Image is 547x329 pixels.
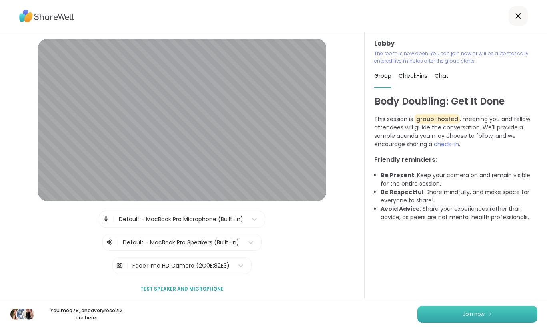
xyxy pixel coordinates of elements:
img: Microphone [102,211,110,227]
h3: Lobby [374,39,537,48]
span: Group [374,72,391,80]
h3: Friendly reminders: [374,155,537,165]
b: Avoid Advice [381,205,420,213]
span: Join now [463,311,485,318]
li: : Share your experiences rather than advice, as peers are not mental health professionals. [381,205,537,222]
p: You, meg79 , and averyrose212 are here. [42,307,131,321]
b: Be Present [381,171,414,179]
b: Be Respectful [381,188,423,196]
img: ShareWell Logo [19,7,74,25]
li: : Share mindfully, and make space for everyone to share! [381,188,537,205]
div: FaceTime HD Camera (2C0E:82E3) [132,262,230,270]
img: averyrose212 [23,309,34,320]
h1: Body Doubling: Get It Done [374,94,537,109]
div: Default - MacBook Pro Microphone (Built-in) [119,215,243,224]
p: The room is now open. You can join now or will be automatically entered five minutes after the gr... [374,50,537,65]
span: group-hosted [415,114,460,124]
li: : Keep your camera on and remain visible for the entire session. [381,171,537,188]
span: | [126,258,128,274]
span: | [117,238,119,247]
button: Join now [417,306,537,323]
span: | [113,211,115,227]
img: shelleehance [10,309,22,320]
span: check-in [434,140,459,148]
img: meg79 [17,309,28,320]
span: Chat [435,72,449,80]
img: ShareWell Logomark [488,312,493,316]
img: Camera [116,258,123,274]
span: Check-ins [399,72,427,80]
span: Test speaker and microphone [140,285,224,293]
button: Test speaker and microphone [137,281,227,297]
p: This session is , meaning you and fellow attendees will guide the conversation. We'll provide a s... [374,115,537,149]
